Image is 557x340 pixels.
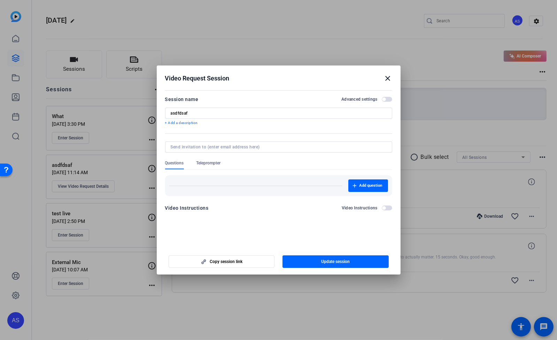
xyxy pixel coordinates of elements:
span: Add question [359,183,382,188]
span: Questions [165,160,184,166]
button: Update session [283,255,389,268]
h2: Video Instructions [342,205,378,211]
h2: Advanced settings [341,96,377,102]
button: Copy session link [169,255,275,268]
span: Copy session link [210,259,242,264]
input: Send invitation to (enter email address here) [171,144,384,150]
input: Enter Session Name [171,110,387,116]
p: + Add a description [165,120,392,126]
div: Session name [165,95,199,103]
div: Video Request Session [165,74,392,83]
div: Video Instructions [165,204,209,212]
button: Add question [348,179,388,192]
span: Update session [321,259,350,264]
mat-icon: close [384,74,392,83]
span: Teleprompter [196,160,221,166]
